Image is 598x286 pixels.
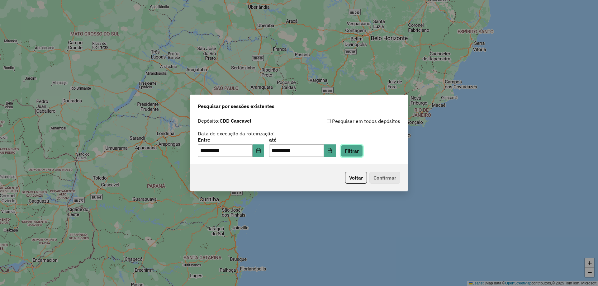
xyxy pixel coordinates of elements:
button: Choose Date [324,144,336,157]
label: Entre [198,136,264,143]
div: Pesquisar em todos depósitos [299,117,400,125]
span: Pesquisar por sessões existentes [198,102,274,110]
label: Depósito: [198,117,251,124]
button: Filtrar [341,145,363,157]
button: Voltar [345,172,367,184]
label: até [269,136,335,143]
button: Choose Date [253,144,264,157]
strong: CDD Cascavel [220,118,251,124]
label: Data de execução da roteirização: [198,130,275,137]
